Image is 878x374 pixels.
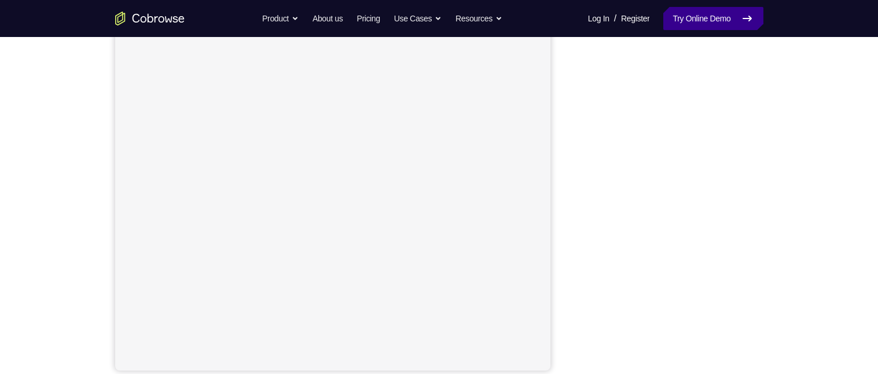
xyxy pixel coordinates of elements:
span: / [614,12,616,25]
button: Product [262,7,299,30]
a: Pricing [357,7,380,30]
a: Try Online Demo [663,7,763,30]
a: Go to the home page [115,12,185,25]
a: Log In [588,7,609,30]
button: Resources [455,7,502,30]
button: Use Cases [394,7,442,30]
a: Register [621,7,649,30]
a: About us [313,7,343,30]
